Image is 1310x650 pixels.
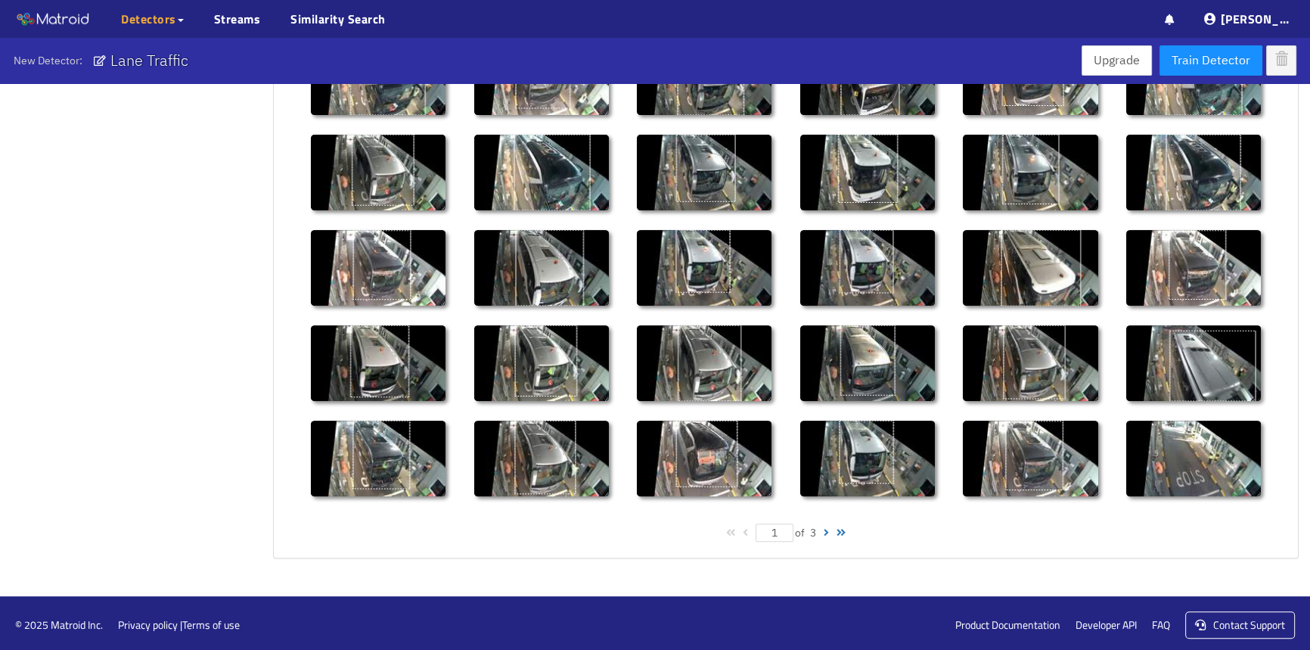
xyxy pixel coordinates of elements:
span: New Detector: [14,52,82,69]
a: Product Documentation [955,617,1060,633]
a: Contact Support [1185,611,1295,639]
input: New Detector: [109,48,306,73]
span: of 3 [795,526,816,540]
span: Detectors [121,10,176,28]
span: © 2025 Matroid Inc. [15,617,103,633]
button: Upgrade [1082,45,1152,76]
button: Train Detector [1159,45,1262,76]
a: Privacy policy | [118,617,182,633]
a: Streams [214,10,261,28]
a: FAQ [1152,617,1170,633]
a: Similarity Search [290,10,386,28]
img: Matroid logo [15,8,91,31]
span: Contact Support [1213,617,1285,633]
span: Upgrade [1094,51,1140,70]
button: delete [1266,45,1296,76]
a: Developer API [1076,617,1137,633]
a: Terms of use [182,617,240,633]
span: Train Detector [1172,51,1250,70]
